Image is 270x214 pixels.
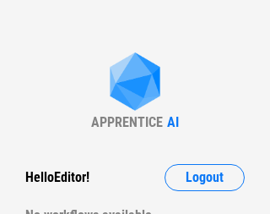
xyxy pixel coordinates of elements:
[167,114,179,130] div: AI
[101,52,169,114] img: Apprentice AI
[25,164,89,191] div: Hello Editor !
[165,164,245,191] button: Logout
[91,114,163,130] div: APPRENTICE
[186,171,224,184] span: Logout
